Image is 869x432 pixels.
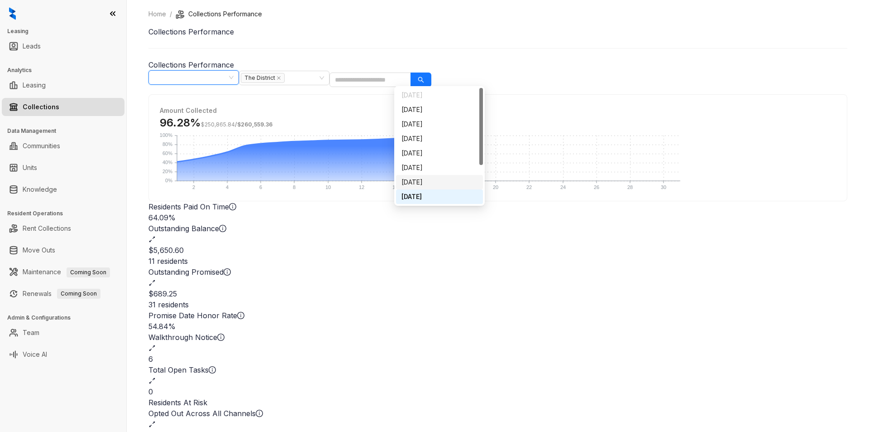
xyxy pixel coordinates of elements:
a: Leasing [23,76,46,94]
span: info-circle [229,203,236,210]
span: expand-alt [148,236,156,243]
li: Knowledge [2,180,124,199]
text: 6 [259,184,262,190]
li: Maintenance [2,263,124,281]
div: Walkthrough Notice [148,332,847,343]
div: March 2025 [396,117,483,131]
div: January 2025 [396,88,483,102]
div: [DATE] [401,163,477,173]
text: 100% [160,132,172,138]
text: 60% [162,150,172,156]
div: [DATE] [401,134,477,144]
a: Collections [23,98,59,116]
span: info-circle [217,334,224,341]
div: [DATE] [401,119,477,129]
text: 20% [162,169,172,174]
h3: Analytics [7,66,126,74]
h3: Admin & Configurations [7,314,126,322]
h3: 96.28% [160,116,836,130]
span: close [277,76,281,80]
text: 22 [526,184,532,190]
text: 20 [493,184,498,190]
h2: $5,650.60 [148,245,847,256]
div: 31 residents [148,299,847,310]
span: info-circle [224,268,231,276]
a: RenewalsComing Soon [23,285,100,303]
a: Move Outs [23,241,55,259]
h2: $689.25 [148,288,847,299]
span: expand-alt [148,421,156,428]
text: 40% [162,160,172,165]
text: 10 [325,184,331,190]
h2: 6 [148,354,847,364]
text: 30 [661,184,666,190]
h3: Leasing [7,27,126,35]
text: 80% [162,141,172,147]
text: 24 [560,184,566,190]
div: [DATE] [401,90,477,100]
a: Communities [23,137,60,155]
div: Outstanding Balance [148,223,847,234]
span: search [418,77,424,83]
li: Collections [2,98,124,116]
div: July 2025 [396,175,483,189]
div: Residents Paid On Time [148,201,847,212]
a: Team [23,324,39,342]
span: Coming Soon [67,267,110,277]
li: / [170,9,172,19]
h2: 54.84% [148,321,847,332]
div: [DATE] [401,177,477,187]
div: February 2025 [396,102,483,117]
text: 8 [293,184,296,190]
div: [DATE] [401,148,477,158]
h1: Collections Performance [148,26,847,37]
a: Units [23,159,37,177]
span: Coming Soon [57,289,100,299]
li: Team [2,324,124,342]
text: 26 [594,184,599,190]
div: Total Open Tasks [148,364,847,375]
text: 2 [192,184,195,190]
text: 4 [226,184,229,190]
div: August 2025 [396,189,483,204]
span: $260,559.36 [237,121,272,128]
h3: Resident Operations [7,209,126,218]
a: Home [147,9,168,19]
span: August 2025 [154,71,234,84]
li: Renewals [2,285,124,303]
span: info-circle [237,312,244,319]
a: Knowledge [23,180,57,199]
div: [DATE] [401,192,477,202]
strong: Amount Collected [160,107,217,114]
li: Leasing [2,76,124,94]
text: 28 [627,184,633,190]
div: Opted Out Across All Channels [148,408,847,419]
li: Voice AI [2,345,124,364]
h3: Residents At Risk [148,397,847,408]
a: Leads [23,37,41,55]
div: May 2025 [396,146,483,160]
a: Voice AI [23,345,47,364]
div: April 2025 [396,131,483,146]
li: Communities [2,137,124,155]
div: 11 residents [148,256,847,267]
div: [DATE] [401,105,477,115]
div: Promise Date Honor Rate [148,310,847,321]
h2: 64.09% [148,212,847,223]
span: expand-alt [148,279,156,286]
li: Move Outs [2,241,124,259]
span: info-circle [256,410,263,417]
text: 0% [165,178,172,183]
span: info-circle [209,366,216,374]
li: Leads [2,37,124,55]
h3: Data Management [7,127,126,135]
text: 14 [392,184,398,190]
span: The District [241,73,285,83]
li: Rent Collections [2,219,124,238]
span: expand-alt [148,377,156,384]
h3: Collections Performance [148,59,847,70]
span: $250,865.84 [201,121,235,128]
text: 12 [359,184,364,190]
span: / [201,121,272,128]
span: info-circle [219,225,226,232]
